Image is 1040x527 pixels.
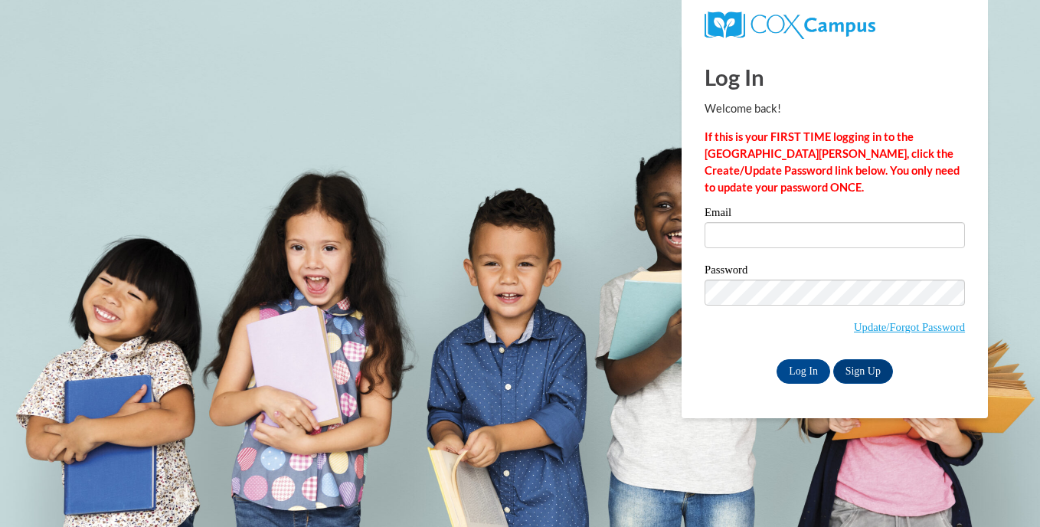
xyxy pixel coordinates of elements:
[705,264,965,280] label: Password
[705,18,875,31] a: COX Campus
[705,61,965,93] h1: Log In
[833,359,893,384] a: Sign Up
[705,130,960,194] strong: If this is your FIRST TIME logging in to the [GEOGRAPHIC_DATA][PERSON_NAME], click the Create/Upd...
[705,207,965,222] label: Email
[854,321,965,333] a: Update/Forgot Password
[705,100,965,117] p: Welcome back!
[777,359,830,384] input: Log In
[705,11,875,39] img: COX Campus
